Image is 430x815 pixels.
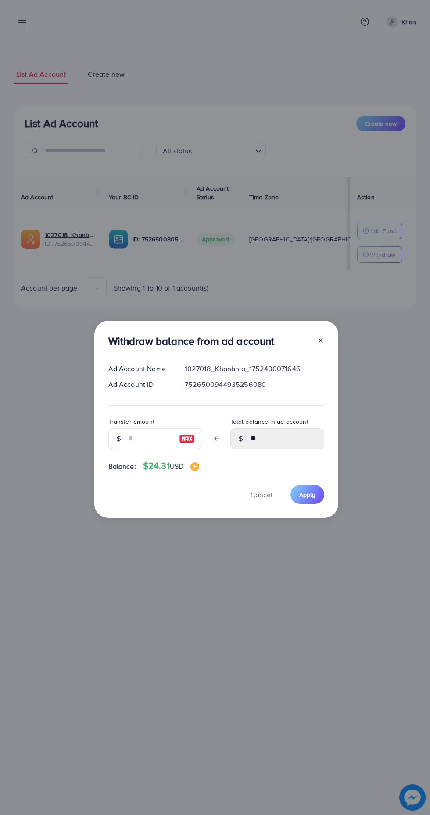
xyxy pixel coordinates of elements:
[251,490,272,500] span: Cancel
[290,485,324,504] button: Apply
[143,461,199,471] h4: $24.31
[101,364,178,374] div: Ad Account Name
[108,461,136,471] span: Balance:
[108,335,275,347] h3: Withdraw balance from ad account
[178,379,331,390] div: 7526500944935256080
[240,485,283,504] button: Cancel
[299,490,315,499] span: Apply
[230,417,308,426] label: Total balance in ad account
[108,417,154,426] label: Transfer amount
[170,461,183,471] span: USD
[178,364,331,374] div: 1027018_Khanbhia_1752400071646
[101,379,178,390] div: Ad Account ID
[190,462,199,471] img: image
[179,433,195,444] img: image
